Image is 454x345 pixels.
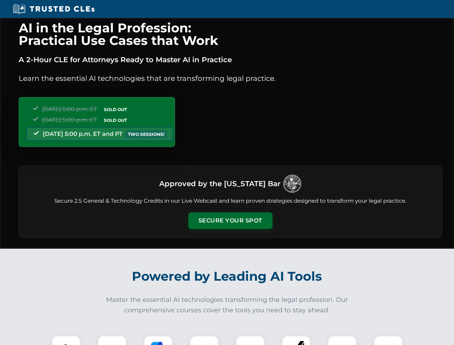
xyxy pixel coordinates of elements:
img: Trusted CLEs [11,4,97,14]
h2: Powered by Leading AI Tools [28,264,426,289]
span: SOLD OUT [101,116,129,124]
span: [DATE] 5:00 p.m. ET [42,116,97,123]
button: Secure Your Spot [188,212,272,229]
p: Master the essential AI technologies transforming the legal profession. Our comprehensive courses... [101,295,353,316]
h1: AI in the Legal Profession: Practical Use Cases that Work [19,22,442,47]
h3: Approved by the [US_STATE] Bar [159,177,280,190]
p: Learn the essential AI technologies that are transforming legal practice. [19,73,442,84]
img: Logo [283,175,301,193]
span: [DATE] 5:00 p.m. ET [42,106,97,112]
p: A 2-Hour CLE for Attorneys Ready to Master AI in Practice [19,54,442,65]
span: SOLD OUT [101,106,129,113]
p: Secure 2.5 General & Technology Credits in our Live Webcast and learn proven strategies designed ... [28,197,433,205]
